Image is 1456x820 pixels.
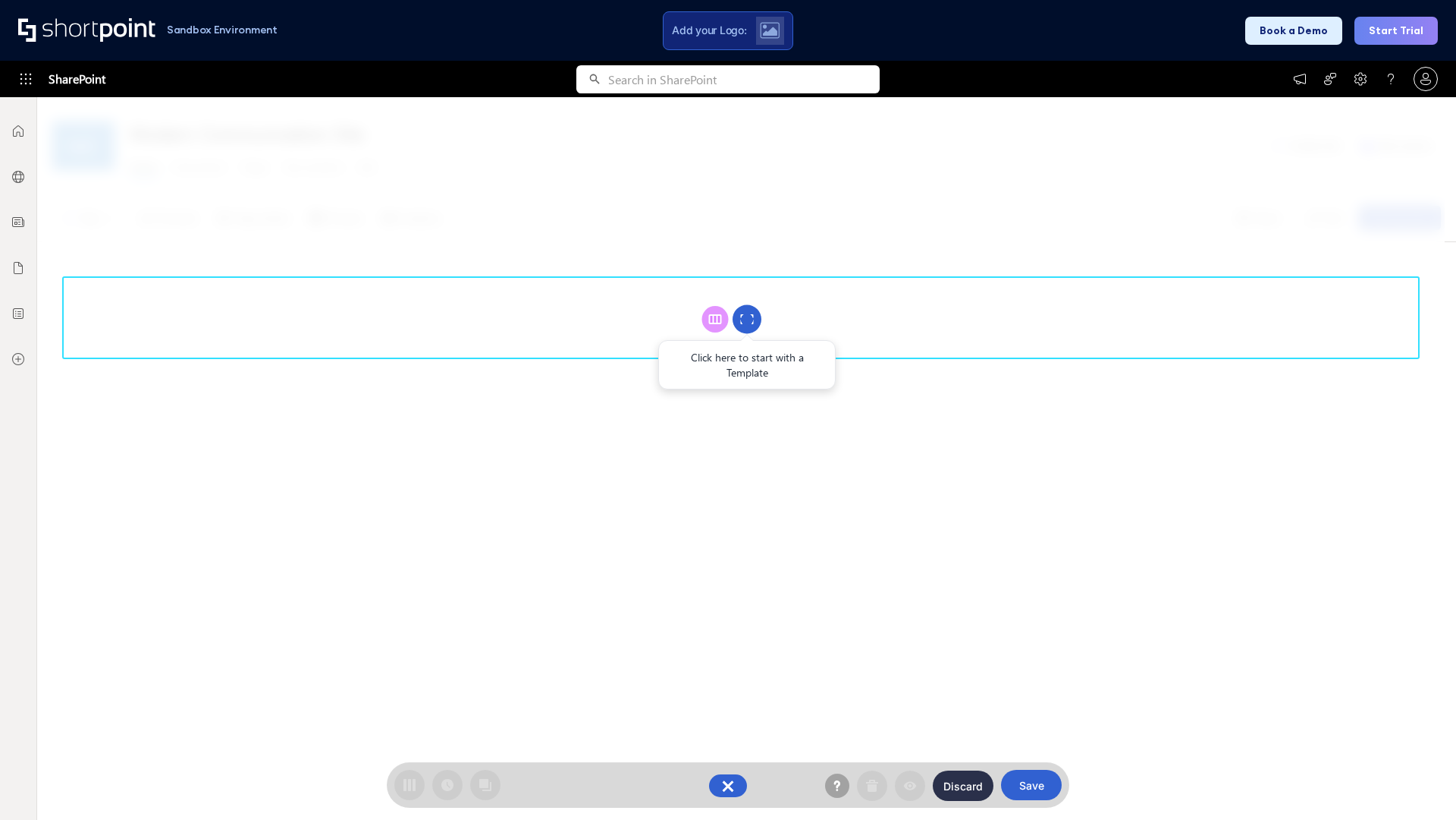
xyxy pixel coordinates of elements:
[933,771,993,801] button: Discard
[1245,17,1342,45] button: Book a Demo
[1354,17,1438,45] button: Start Trial
[608,65,880,93] input: Search in SharePoint
[1001,770,1062,800] button: Save
[1183,644,1456,820] iframe: Chat Widget
[167,26,278,34] h1: Sandbox Environment
[49,61,105,97] span: SharePoint
[760,22,780,39] img: Upload logo
[672,24,746,37] span: Add your Logo:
